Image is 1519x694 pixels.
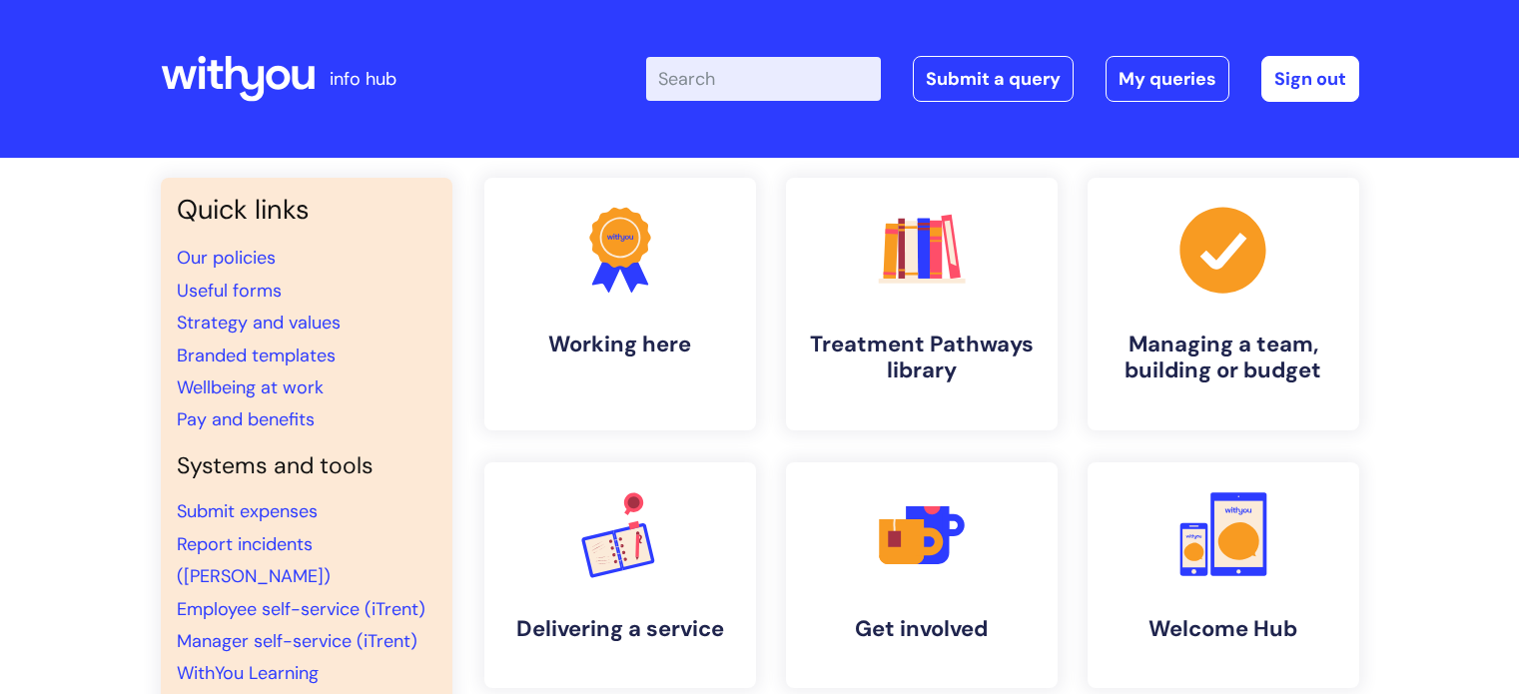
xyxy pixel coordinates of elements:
h4: Delivering a service [500,616,740,642]
a: Employee self-service (iTrent) [177,597,425,621]
a: Submit a query [913,56,1074,102]
a: My queries [1106,56,1229,102]
a: Submit expenses [177,499,318,523]
a: Our policies [177,246,276,270]
h4: Treatment Pathways library [802,332,1042,384]
p: info hub [330,63,396,95]
a: Report incidents ([PERSON_NAME]) [177,532,331,588]
a: Strategy and values [177,311,341,335]
a: Sign out [1261,56,1359,102]
a: Useful forms [177,279,282,303]
a: Pay and benefits [177,407,315,431]
h4: Get involved [802,616,1042,642]
a: WithYou Learning [177,661,319,685]
h4: Welcome Hub [1104,616,1343,642]
a: Welcome Hub [1088,462,1359,688]
h4: Working here [500,332,740,357]
a: Managing a team, building or budget [1088,178,1359,430]
input: Search [646,57,881,101]
a: Get involved [786,462,1058,688]
a: Manager self-service (iTrent) [177,629,417,653]
div: | - [646,56,1359,102]
h3: Quick links [177,194,436,226]
a: Working here [484,178,756,430]
a: Delivering a service [484,462,756,688]
h4: Systems and tools [177,452,436,480]
h4: Managing a team, building or budget [1104,332,1343,384]
a: Branded templates [177,344,336,367]
a: Wellbeing at work [177,375,324,399]
a: Treatment Pathways library [786,178,1058,430]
